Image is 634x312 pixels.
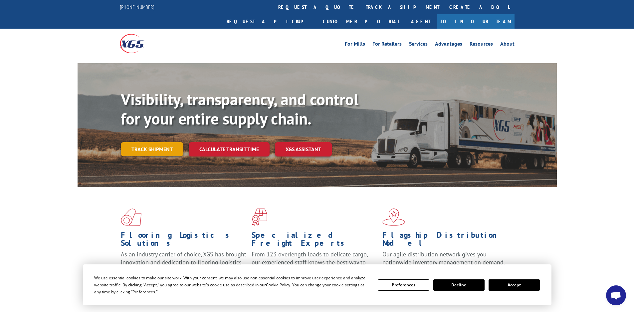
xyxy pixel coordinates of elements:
h1: Specialized Freight Experts [252,231,377,250]
img: xgs-icon-focused-on-flooring-red [252,208,267,226]
a: Resources [470,41,493,49]
a: For Retailers [372,41,402,49]
span: As an industry carrier of choice, XGS has brought innovation and dedication to flooring logistics... [121,250,246,274]
a: Join Our Team [437,14,515,29]
div: We use essential cookies to make our site work. With your consent, we may also use non-essential ... [94,274,370,295]
button: Preferences [378,279,429,291]
a: XGS ASSISTANT [275,142,332,156]
a: Advantages [435,41,462,49]
span: Cookie Policy [266,282,290,288]
img: xgs-icon-flagship-distribution-model-red [382,208,405,226]
div: Cookie Consent Prompt [83,264,551,305]
a: Services [409,41,428,49]
h1: Flooring Logistics Solutions [121,231,247,250]
b: Visibility, transparency, and control for your entire supply chain. [121,89,358,129]
button: Decline [433,279,485,291]
a: Track shipment [121,142,183,156]
span: Preferences [132,289,155,295]
a: [PHONE_NUMBER] [120,4,154,10]
h1: Flagship Distribution Model [382,231,508,250]
button: Accept [489,279,540,291]
a: Customer Portal [318,14,404,29]
a: For Mills [345,41,365,49]
a: Request a pickup [222,14,318,29]
a: Calculate transit time [189,142,270,156]
img: xgs-icon-total-supply-chain-intelligence-red [121,208,141,226]
span: Our agile distribution network gives you nationwide inventory management on demand. [382,250,505,266]
p: From 123 overlength loads to delicate cargo, our experienced staff knows the best way to move you... [252,250,377,280]
a: Agent [404,14,437,29]
a: About [500,41,515,49]
a: Open chat [606,285,626,305]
